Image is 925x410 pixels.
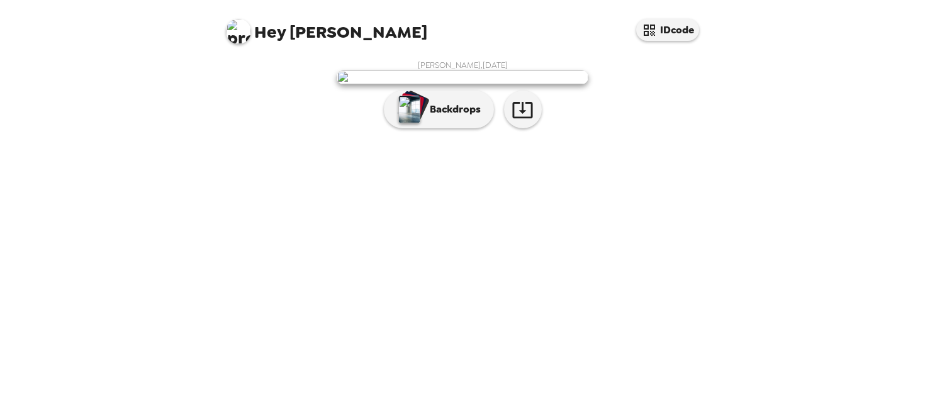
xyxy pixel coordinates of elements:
span: Hey [254,21,286,43]
span: [PERSON_NAME] [226,13,427,41]
button: IDcode [636,19,699,41]
button: Backdrops [384,91,494,128]
img: profile pic [226,19,251,44]
img: user [337,70,588,84]
span: [PERSON_NAME] , [DATE] [418,60,508,70]
p: Backdrops [423,102,481,117]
